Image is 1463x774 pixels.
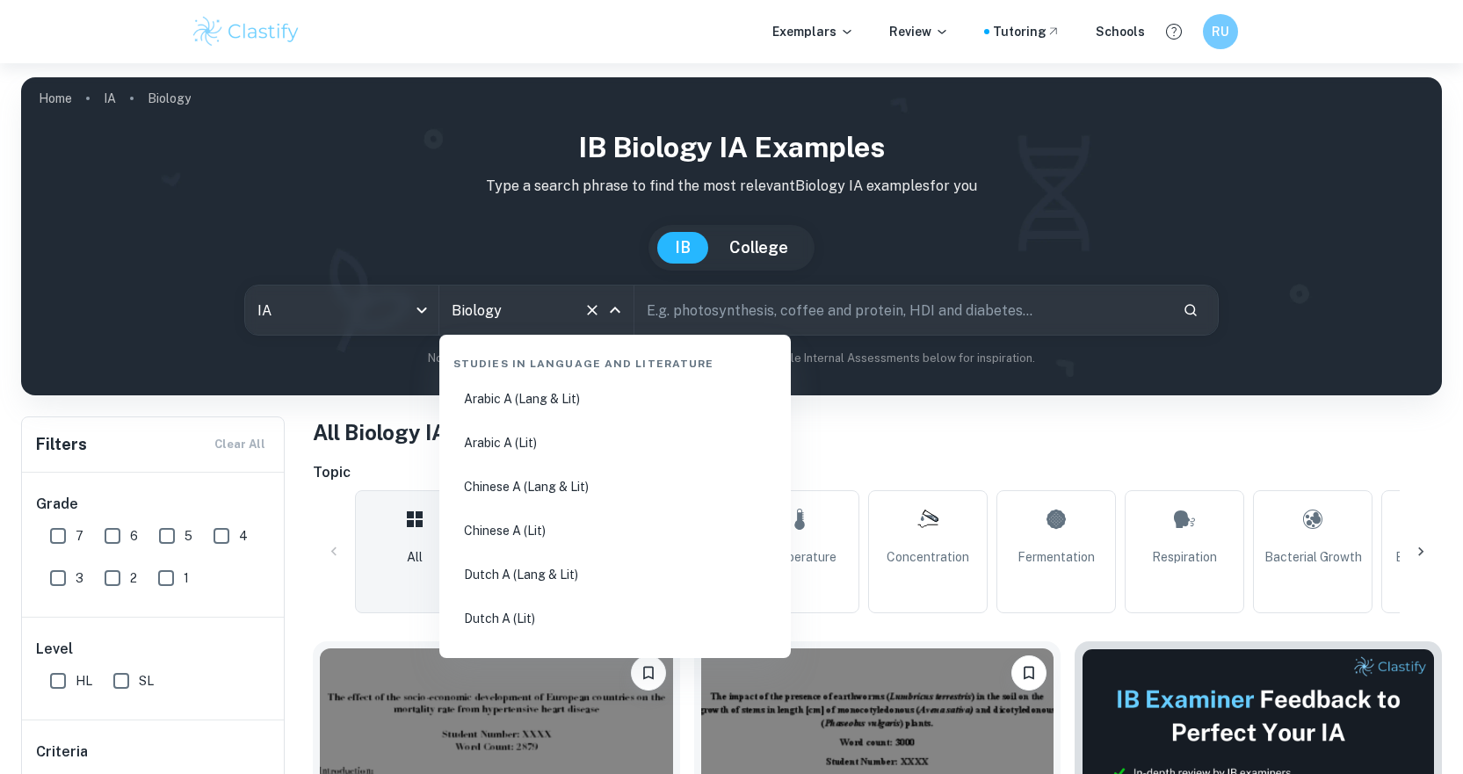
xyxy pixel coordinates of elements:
button: Help and Feedback [1159,17,1189,47]
span: 4 [239,526,248,546]
p: Not sure what to search for? You can always look through our example Internal Assessments below f... [35,350,1428,367]
p: Review [889,22,949,41]
h1: All Biology IA Examples [313,416,1442,448]
h6: Level [36,639,272,660]
button: College [712,232,806,264]
li: English A ([PERSON_NAME] & Lit) HL Essay [446,642,784,683]
button: Clear [580,298,605,322]
span: 5 [185,526,192,546]
span: 2 [130,568,137,588]
a: Tutoring [993,22,1061,41]
li: Chinese A (Lang & Lit) [446,467,784,507]
span: Respiration [1152,547,1217,567]
p: Type a search phrase to find the most relevant Biology IA examples for you [35,176,1428,197]
h1: IB Biology IA examples [35,127,1428,169]
button: RU [1203,14,1238,49]
button: Search [1176,295,1206,325]
li: Arabic A (Lit) [446,423,784,463]
h6: Topic [313,462,1442,483]
li: Arabic A (Lang & Lit) [446,379,784,419]
h6: Grade [36,494,272,515]
span: All [407,547,423,567]
button: IB [657,232,708,264]
a: Schools [1096,22,1145,41]
span: HL [76,671,92,691]
span: 1 [184,568,189,588]
a: Home [39,86,72,111]
span: Temperature [763,547,837,567]
span: Bacterial Growth [1264,547,1362,567]
li: Chinese A (Lit) [446,510,784,551]
img: Clastify logo [191,14,302,49]
h6: Criteria [36,741,88,763]
p: Exemplars [772,22,854,41]
span: 3 [76,568,83,588]
img: profile cover [21,77,1442,395]
p: Biology [148,89,191,108]
button: Close [603,298,627,322]
h6: Filters [36,432,87,457]
span: 7 [76,526,83,546]
a: IA [104,86,116,111]
div: IA [245,286,439,335]
input: E.g. photosynthesis, coffee and protein, HDI and diabetes... [634,286,1170,335]
h6: RU [1210,22,1230,41]
button: Bookmark [1011,655,1047,691]
li: Dutch A (Lit) [446,598,784,639]
span: Concentration [887,547,969,567]
div: Studies in Language and Literature [446,342,784,379]
span: Fermentation [1018,547,1095,567]
span: 6 [130,526,138,546]
button: Bookmark [631,655,666,691]
li: Dutch A (Lang & Lit) [446,554,784,595]
span: SL [139,671,154,691]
